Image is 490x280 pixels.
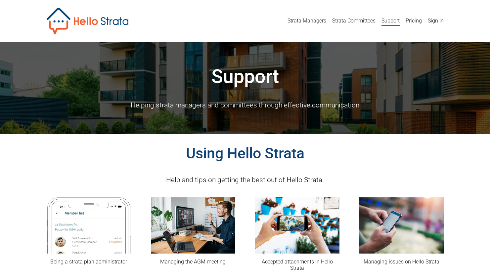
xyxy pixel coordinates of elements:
[359,197,444,254] img: Managing issues on Hello Strata
[47,65,444,89] h1: Support
[160,259,226,265] a: Managing the AGM meeting
[364,259,439,265] a: Managing issues on Hello Strata
[47,99,444,111] p: Helping strata managers and committees through effective communication
[47,8,128,34] img: Hello Strata
[332,16,376,26] a: Strata Committees
[255,197,339,254] img: Accepted attachments in Hello Strata
[288,16,326,26] a: Strata Managers
[47,174,444,186] p: Help and tips on getting the best out of Hello Strata.
[262,259,333,271] a: Accepted attachments in Hello Strata
[428,16,444,26] a: Sign In
[50,259,127,265] a: Being a strata plan administrator
[381,16,400,26] a: Support
[406,16,422,26] a: Pricing
[47,144,444,163] h2: Using Hello Strata
[47,197,131,254] img: Being a strata plan administrator
[151,197,235,254] img: Managing the AGM meeting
